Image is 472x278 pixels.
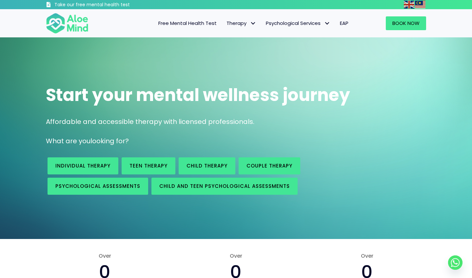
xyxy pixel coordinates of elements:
[151,178,298,195] a: Child and Teen Psychological assessments
[222,16,261,30] a: TherapyTherapy: submenu
[392,20,420,27] span: Book Now
[386,16,426,30] a: Book Now
[415,1,425,9] img: ms
[308,252,426,260] span: Over
[46,83,350,107] span: Start your mental wellness journey
[177,252,295,260] span: Over
[322,19,332,28] span: Psychological Services: submenu
[55,183,140,189] span: Psychological assessments
[46,136,90,146] span: What are you
[48,157,118,174] a: Individual therapy
[415,1,426,8] a: Malay
[248,19,258,28] span: Therapy: submenu
[239,157,300,174] a: Couple therapy
[179,157,235,174] a: Child Therapy
[46,117,426,127] p: Affordable and accessible therapy with licensed professionals.
[335,16,353,30] a: EAP
[90,136,129,146] span: looking for?
[46,2,165,9] a: Take our free mental health test
[153,16,222,30] a: Free Mental Health Test
[266,20,330,27] span: Psychological Services
[448,255,462,270] a: Whatsapp
[246,162,292,169] span: Couple therapy
[404,1,414,9] img: en
[261,16,335,30] a: Psychological ServicesPsychological Services: submenu
[158,20,217,27] span: Free Mental Health Test
[404,1,415,8] a: English
[226,20,256,27] span: Therapy
[187,162,227,169] span: Child Therapy
[54,2,165,8] h3: Take our free mental health test
[159,183,290,189] span: Child and Teen Psychological assessments
[129,162,167,169] span: Teen Therapy
[46,252,164,260] span: Over
[48,178,148,195] a: Psychological assessments
[46,12,88,34] img: Aloe mind Logo
[340,20,348,27] span: EAP
[97,16,353,30] nav: Menu
[122,157,175,174] a: Teen Therapy
[55,162,110,169] span: Individual therapy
